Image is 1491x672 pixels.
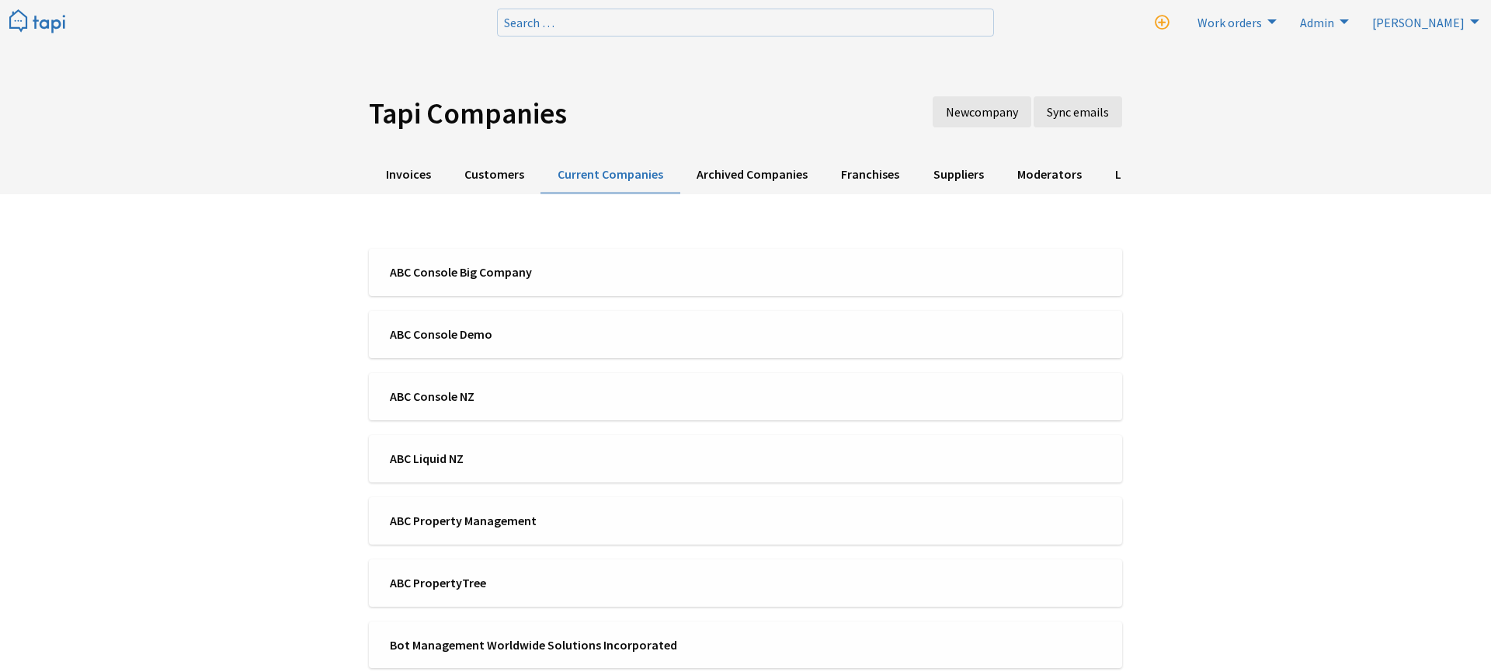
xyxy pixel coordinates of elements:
a: ABC Property Management [369,497,1122,545]
span: ABC Console NZ [390,388,735,405]
img: Tapi logo [9,9,65,35]
a: Sync emails [1034,96,1122,127]
span: ABC Liquid NZ [390,450,735,467]
a: Invoices [369,156,447,194]
a: Admin [1291,9,1353,34]
a: Franchises [825,156,916,194]
span: ABC Console Big Company [390,263,735,280]
a: ABC Console Demo [369,311,1122,358]
a: ABC Console Big Company [369,249,1122,296]
span: ABC Property Management [390,512,735,529]
a: ABC Liquid NZ [369,435,1122,482]
span: ABC PropertyTree [390,574,735,591]
a: [PERSON_NAME] [1363,9,1483,34]
a: Bot Management Worldwide Solutions Incorporated [369,622,1122,669]
h1: Tapi Companies [369,96,812,131]
span: ABC Console Demo [390,326,735,343]
a: New [933,96,1031,127]
a: Current Companies [540,156,679,194]
a: Customers [447,156,540,194]
a: ABC Console NZ [369,373,1122,420]
span: Bot Management Worldwide Solutions Incorporated [390,636,735,653]
a: Work orders [1188,9,1281,34]
a: Suppliers [916,156,1000,194]
span: [PERSON_NAME] [1372,15,1465,30]
span: Admin [1300,15,1334,30]
a: Archived Companies [680,156,825,194]
span: Search … [504,15,554,30]
span: company [969,104,1018,120]
span: Work orders [1197,15,1262,30]
a: Lost Issues [1098,156,1191,194]
i: New work order [1155,16,1170,30]
a: ABC PropertyTree [369,559,1122,607]
li: Rebekah [1363,9,1483,34]
a: Moderators [1000,156,1098,194]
